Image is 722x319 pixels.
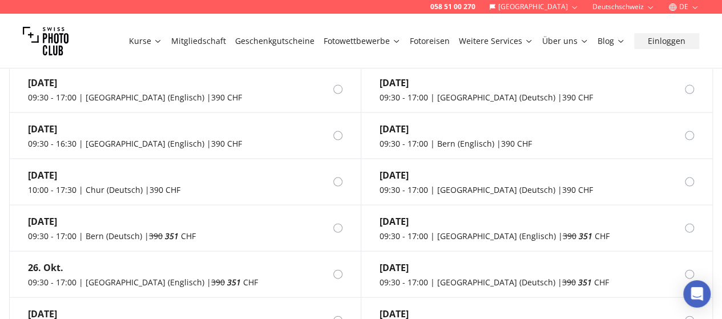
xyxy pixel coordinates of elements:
a: Fotowettbewerbe [324,35,401,47]
a: 058 51 00 270 [430,2,475,11]
div: [DATE] [380,168,593,182]
div: [DATE] [28,215,196,228]
div: 09:30 - 17:00 | [GEOGRAPHIC_DATA] (Deutsch) | 390 CHF [380,92,593,103]
div: [DATE] [380,122,532,136]
div: 09:30 - 17:00 | Bern (Deutsch) | CHF [28,231,196,242]
div: [DATE] [380,261,609,274]
a: Geschenkgutscheine [235,35,314,47]
button: Fotowettbewerbe [319,33,405,49]
em: 351 [579,231,592,241]
button: Weitere Services [454,33,538,49]
div: [DATE] [28,168,180,182]
div: 26. Okt. [28,261,258,274]
span: 390 [562,277,576,288]
div: 09:30 - 17:00 | [GEOGRAPHIC_DATA] (Englisch) | CHF [28,277,258,288]
div: [DATE] [28,76,242,90]
div: 09:30 - 16:30 | [GEOGRAPHIC_DATA] (Englisch) | 390 CHF [28,138,242,150]
a: Fotoreisen [410,35,450,47]
button: Über uns [538,33,593,49]
button: Mitgliedschaft [167,33,231,49]
div: [DATE] [380,76,593,90]
span: 390 [563,231,576,241]
a: Über uns [542,35,588,47]
div: 09:30 - 17:00 | [GEOGRAPHIC_DATA] (Deutsch) | 390 CHF [380,184,593,196]
div: Open Intercom Messenger [683,280,711,308]
div: [DATE] [28,122,242,136]
div: 09:30 - 17:00 | [GEOGRAPHIC_DATA] (Deutsch) | CHF [380,277,609,288]
div: 09:30 - 17:00 | Bern (Englisch) | 390 CHF [380,138,532,150]
img: Swiss photo club [23,18,68,64]
button: Blog [593,33,630,49]
div: 09:30 - 17:00 | [GEOGRAPHIC_DATA] (Englisch) | 390 CHF [28,92,242,103]
button: Einloggen [634,33,699,49]
div: 09:30 - 17:00 | [GEOGRAPHIC_DATA] (Englisch) | CHF [380,231,610,242]
em: 351 [165,231,179,241]
div: [DATE] [380,215,610,228]
div: 10:00 - 17:30 | Chur (Deutsch) | 390 CHF [28,184,180,196]
a: Weitere Services [459,35,533,47]
span: 390 [149,231,163,241]
em: 351 [578,277,592,288]
a: Mitgliedschaft [171,35,226,47]
button: Kurse [124,33,167,49]
a: Kurse [129,35,162,47]
a: Blog [598,35,625,47]
em: 351 [227,277,241,288]
button: Geschenkgutscheine [231,33,319,49]
button: Fotoreisen [405,33,454,49]
span: 390 [211,277,225,288]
